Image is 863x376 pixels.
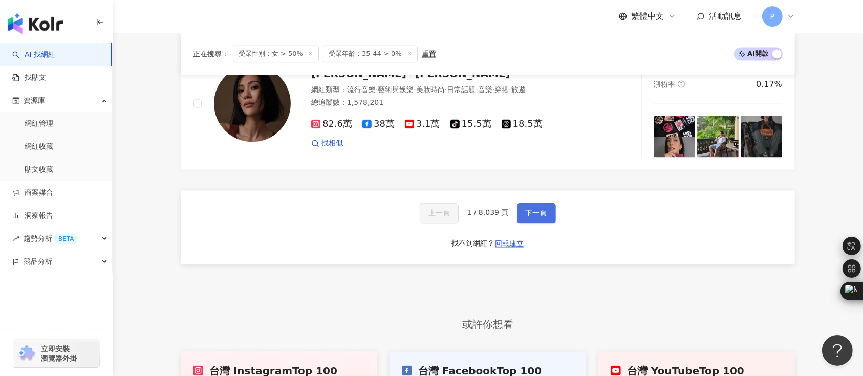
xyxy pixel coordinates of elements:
span: 38萬 [362,119,395,129]
span: 18.5萬 [502,119,543,129]
img: chrome extension [16,345,36,362]
a: 商案媒合 [12,188,53,198]
div: 總追蹤數 ： 1,578,201 [311,98,596,108]
span: 繁體中文 [631,11,664,22]
span: 1 / 8,039 頁 [467,208,508,216]
span: · [509,85,511,94]
span: 日常話題 [447,85,476,94]
div: 找不到網紅？ [451,238,494,249]
span: · [414,85,416,94]
span: 82.6萬 [311,119,352,129]
div: 重置 [422,50,436,58]
span: · [476,85,478,94]
span: · [492,85,494,94]
img: KOL Avatar [214,65,291,142]
span: 美妝時尚 [416,85,445,94]
a: 洞察報告 [12,211,53,221]
a: searchAI 找網紅 [12,50,55,60]
img: post-image [654,116,696,157]
a: 網紅管理 [25,119,53,129]
span: 找相似 [321,138,343,148]
div: 網紅類型 ： [311,85,596,95]
img: post-image [697,116,739,157]
span: 3.1萬 [405,119,440,129]
span: 或許你想看 [452,317,524,333]
span: 旅遊 [511,85,526,94]
span: 回報建立 [495,239,524,248]
iframe: Help Scout Beacon - Open [822,335,853,366]
span: · [445,85,447,94]
button: 上一頁 [420,203,459,223]
img: post-image [741,116,782,157]
span: · [376,85,378,94]
span: 受眾性別：女 > 50% [233,45,319,62]
span: 正在搜尋 ： [193,50,229,58]
span: 藝術與娛樂 [378,85,414,94]
a: KOL Avatar[PERSON_NAME][PERSON_NAME]網紅類型：流行音樂·藝術與娛樂·美妝時尚·日常話題·音樂·穿搭·旅遊總追蹤數：1,578,20182.6萬38萬3.1萬1... [181,37,795,169]
div: 0.17% [756,79,782,90]
span: 15.5萬 [450,119,491,129]
span: 音樂 [478,85,492,94]
span: 資源庫 [24,89,45,112]
span: question-circle [678,80,685,87]
div: BETA [54,234,78,244]
span: 立即安裝 瀏覽器外掛 [41,344,77,363]
a: chrome extension立即安裝 瀏覽器外掛 [13,340,99,367]
span: 活動訊息 [709,11,742,21]
span: 競品分析 [24,250,52,273]
a: 貼文收藏 [25,165,53,175]
span: 下一頁 [526,209,547,217]
button: 下一頁 [517,203,556,223]
button: 回報建立 [494,235,524,252]
a: 找相似 [311,138,343,148]
span: rise [12,235,19,242]
img: logo [8,13,63,34]
span: P [770,11,774,22]
a: 找貼文 [12,73,46,83]
span: 穿搭 [494,85,509,94]
span: 受眾年齡：35-44 > 0% [323,45,418,62]
span: 流行音樂 [347,85,376,94]
a: 網紅收藏 [25,142,53,152]
span: 趨勢分析 [24,227,78,250]
span: 漲粉率 [654,80,676,89]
